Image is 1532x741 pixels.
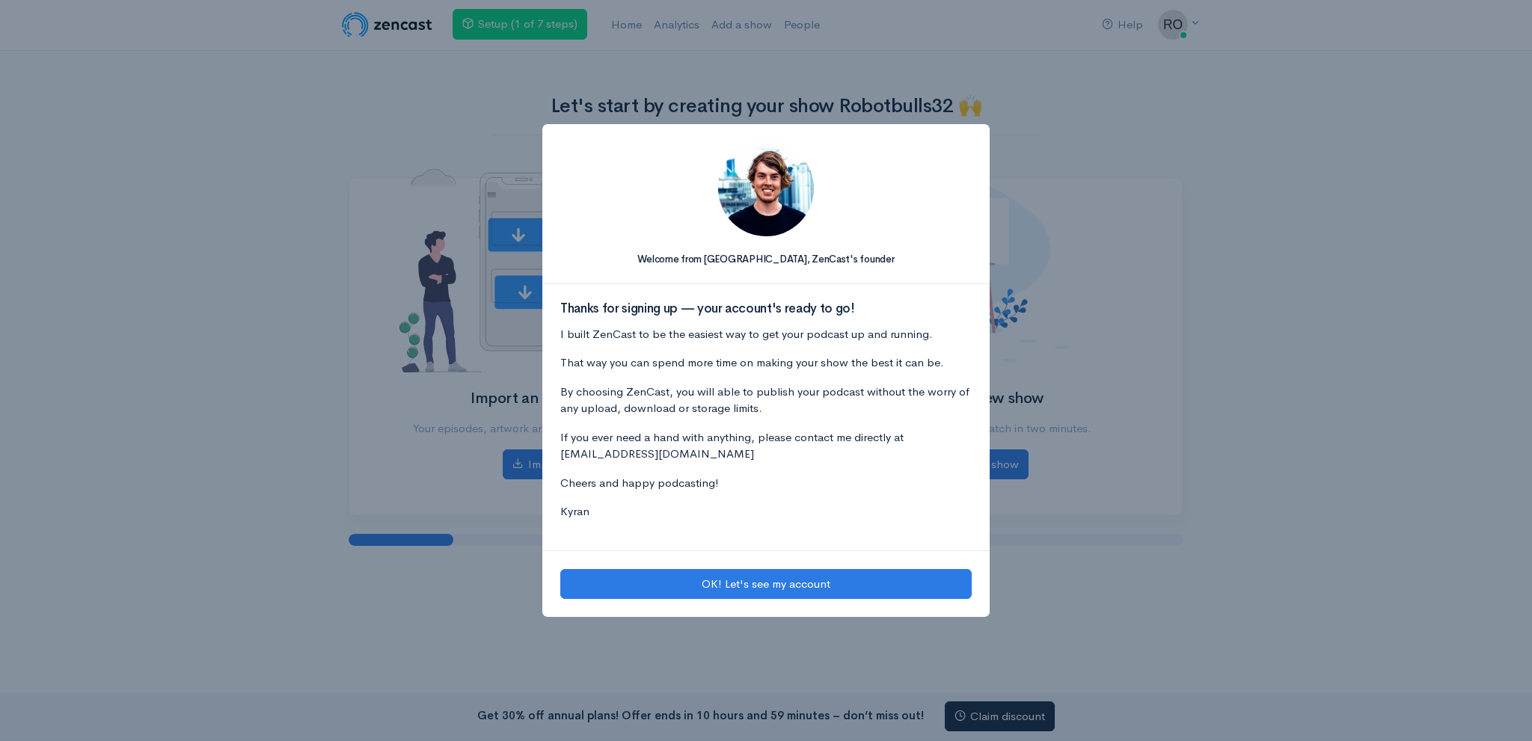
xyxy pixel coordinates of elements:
[560,429,972,463] p: If you ever need a hand with anything, please contact me directly at [EMAIL_ADDRESS][DOMAIN_NAME]
[560,475,972,492] p: Cheers and happy podcasting!
[560,569,972,600] button: OK! Let's see my account
[560,302,972,316] h3: Thanks for signing up — your account's ready to go!
[560,354,972,372] p: That way you can spend more time on making your show the best it can be.
[560,254,972,265] h5: Welcome from [GEOGRAPHIC_DATA], ZenCast's founder
[560,384,972,417] p: By choosing ZenCast, you will able to publish your podcast without the worry of any upload, downl...
[560,503,972,520] p: Kyran
[560,326,972,343] p: I built ZenCast to be the easiest way to get your podcast up and running.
